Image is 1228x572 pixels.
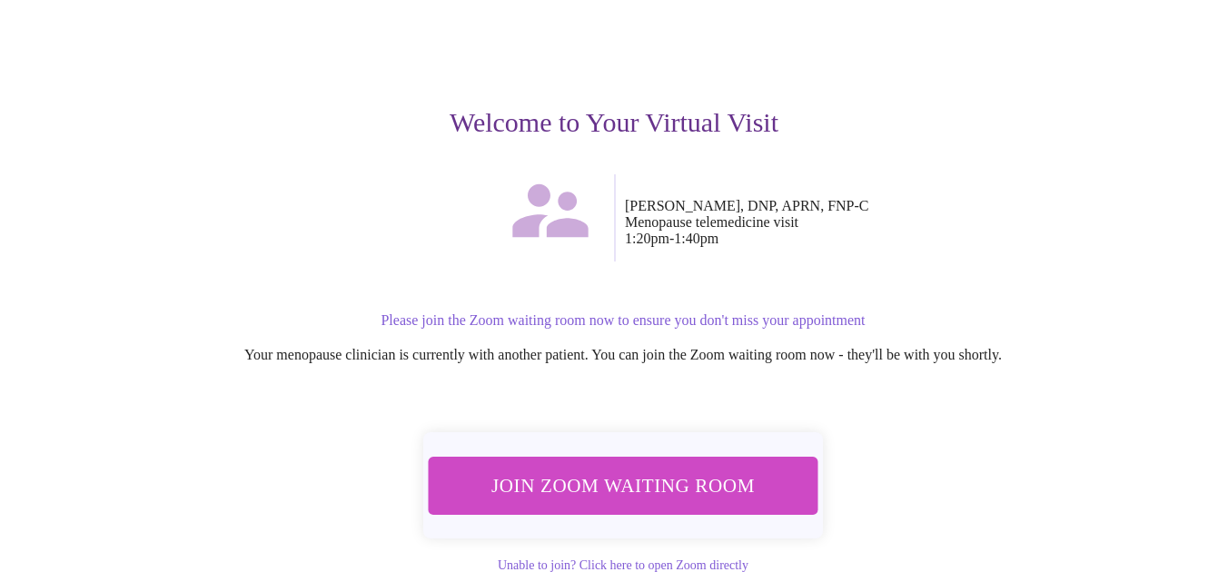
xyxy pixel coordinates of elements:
h3: Welcome to Your Virtual Visit [54,107,1174,138]
p: Please join the Zoom waiting room now to ensure you don't miss your appointment [73,312,1174,329]
p: [PERSON_NAME], DNP, APRN, FNP-C Menopause telemedicine visit 1:20pm - 1:40pm [625,198,1174,247]
span: Join Zoom Waiting Room [451,468,794,502]
p: Your menopause clinician is currently with another patient. You can join the Zoom waiting room no... [73,347,1174,363]
a: Unable to join? Click here to open Zoom directly [498,558,748,572]
button: Join Zoom Waiting Room [428,457,818,515]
